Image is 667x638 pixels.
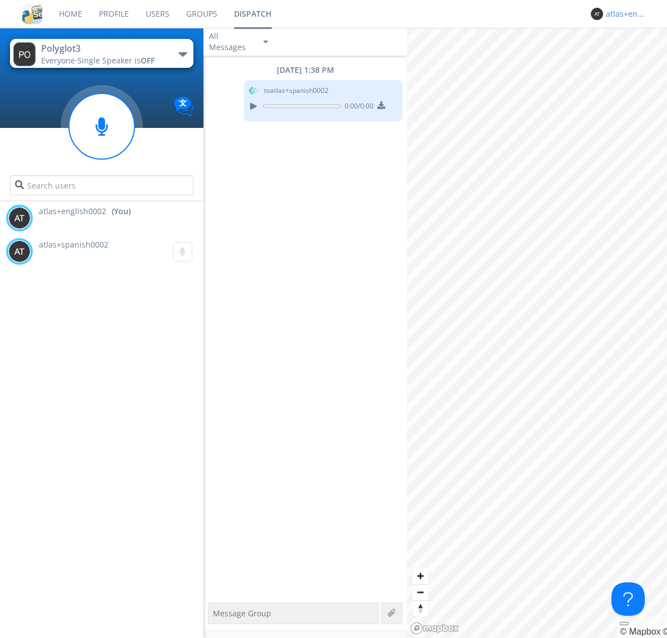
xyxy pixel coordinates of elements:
span: atlas+english0002 [39,206,106,217]
span: to atlas+spanish0002 [264,86,328,96]
span: 0:00 / 0:00 [341,101,374,113]
a: Mapbox logo [410,622,459,635]
div: [DATE] 1:38 PM [203,65,407,76]
span: OFF [141,55,155,66]
button: Reset bearing to north [412,600,429,616]
img: caret-down-sm.svg [263,41,268,43]
img: 373638.png [8,240,31,263]
img: cddb5a64eb264b2086981ab96f4c1ba7 [22,4,42,24]
button: Zoom out [412,584,429,600]
input: Search users [10,175,193,195]
a: Mapbox [620,627,660,636]
button: Zoom in [412,568,429,584]
span: Reset bearing to north [412,601,429,616]
img: Translation enabled [174,97,193,116]
img: 373638.png [591,8,603,20]
img: 373638.png [13,42,36,66]
div: All Messages [209,31,253,53]
span: atlas+spanish0002 [39,239,108,250]
iframe: Toggle Customer Support [611,582,645,616]
span: Single Speaker is [77,55,155,66]
button: Toggle attribution [620,622,629,625]
div: Polyglot3 [41,42,166,55]
span: Zoom out [412,585,429,600]
img: download media button [377,101,385,109]
div: atlas+english0002 [606,8,648,19]
img: 373638.png [8,207,31,229]
button: Polyglot3Everyone·Single Speaker isOFF [10,39,193,68]
div: (You) [112,206,131,217]
div: Everyone · [41,55,166,66]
